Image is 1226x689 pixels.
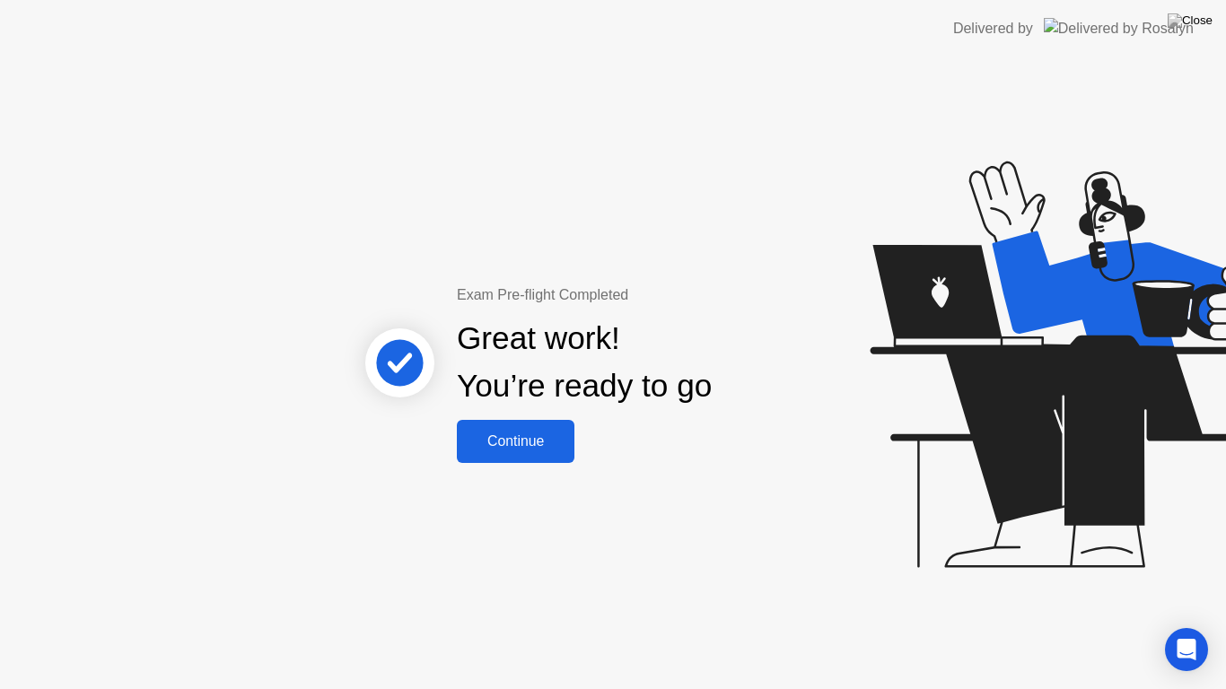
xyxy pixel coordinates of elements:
[457,284,828,306] div: Exam Pre-flight Completed
[462,433,569,449] div: Continue
[1044,18,1194,39] img: Delivered by Rosalyn
[1168,13,1213,28] img: Close
[1165,628,1208,671] div: Open Intercom Messenger
[457,315,712,410] div: Great work! You’re ready to go
[457,420,574,463] button: Continue
[953,18,1033,39] div: Delivered by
